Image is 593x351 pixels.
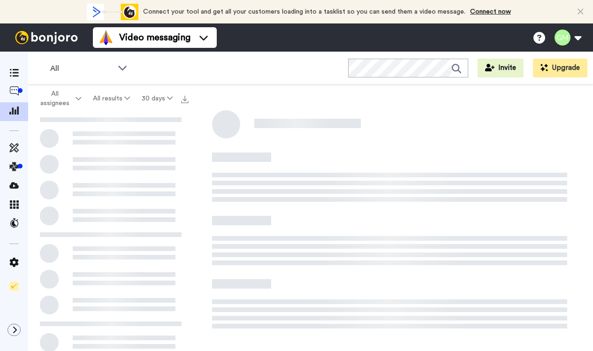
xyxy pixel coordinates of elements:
button: All assignees [30,85,87,112]
span: Video messaging [119,31,190,44]
img: export.svg [181,96,189,103]
span: All [50,63,113,74]
button: 30 days [136,90,178,107]
span: All assignees [36,89,74,108]
img: Checklist.svg [9,282,19,291]
div: animation [87,4,138,20]
button: All results [87,90,136,107]
span: Connect your tool and get all your customers loading into a tasklist so you can send them a video... [143,8,465,15]
a: Connect now [470,8,511,15]
button: Export all results that match these filters now. [178,92,191,106]
button: Upgrade [533,59,587,77]
img: vm-color.svg [99,30,114,45]
img: bj-logo-header-white.svg [11,31,82,44]
button: Invite [478,59,524,77]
